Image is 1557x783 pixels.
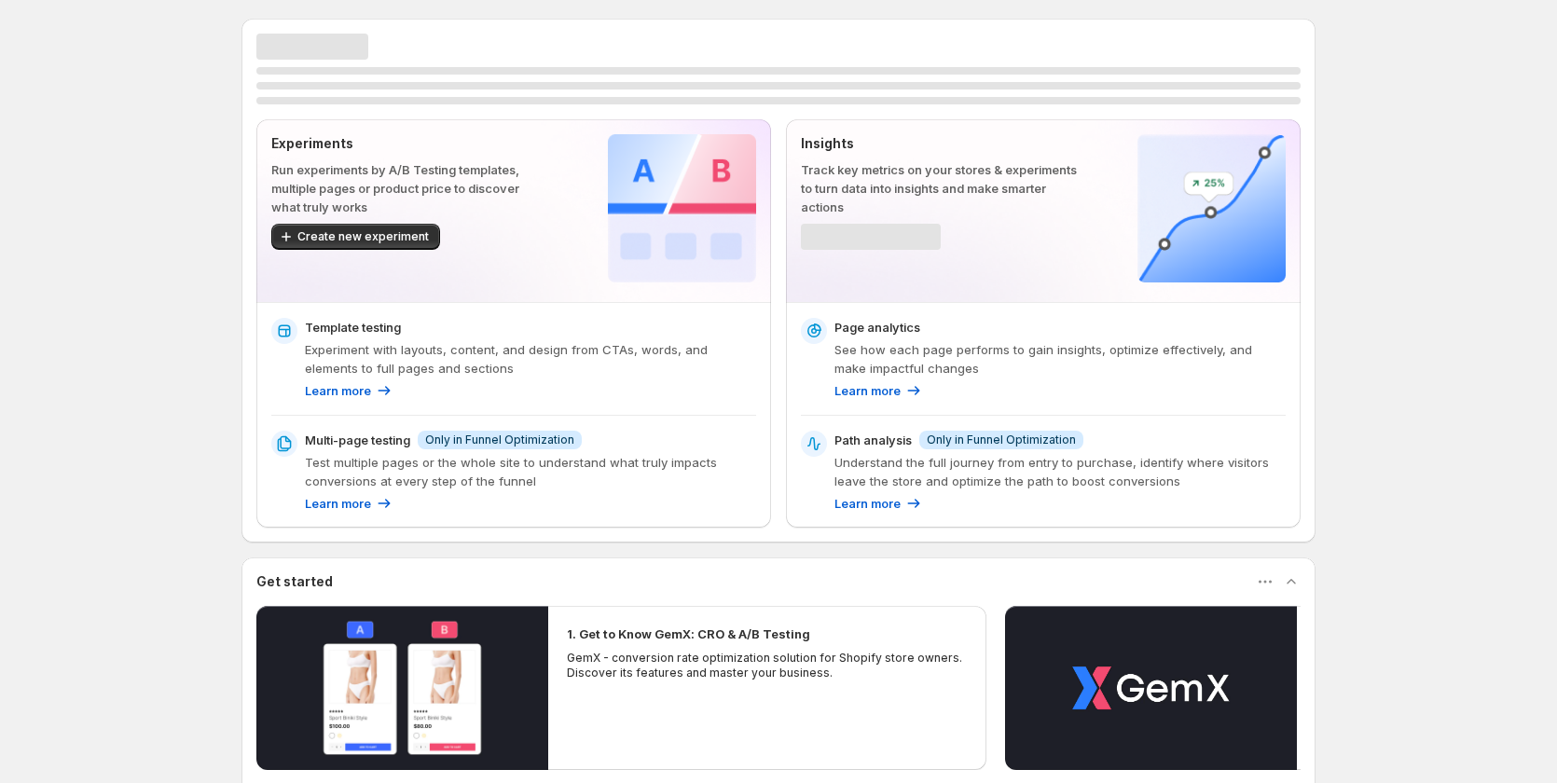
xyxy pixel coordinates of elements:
[305,381,393,400] a: Learn more
[834,340,1286,378] p: See how each page performs to gain insights, optimize effectively, and make impactful changes
[801,134,1078,153] p: Insights
[305,453,756,490] p: Test multiple pages or the whole site to understand what truly impacts conversions at every step ...
[567,651,968,680] p: GemX - conversion rate optimization solution for Shopify store owners. Discover its features and ...
[305,318,401,337] p: Template testing
[834,494,923,513] a: Learn more
[1137,134,1286,282] img: Insights
[927,433,1076,447] span: Only in Funnel Optimization
[305,381,371,400] p: Learn more
[297,229,429,244] span: Create new experiment
[801,160,1078,216] p: Track key metrics on your stores & experiments to turn data into insights and make smarter actions
[305,431,410,449] p: Multi-page testing
[256,572,333,591] h3: Get started
[425,433,574,447] span: Only in Funnel Optimization
[567,625,810,643] h2: 1. Get to Know GemX: CRO & A/B Testing
[834,453,1286,490] p: Understand the full journey from entry to purchase, identify where visitors leave the store and o...
[834,318,920,337] p: Page analytics
[834,381,901,400] p: Learn more
[271,134,548,153] p: Experiments
[608,134,756,282] img: Experiments
[271,160,548,216] p: Run experiments by A/B Testing templates, multiple pages or product price to discover what truly ...
[1005,606,1297,770] button: Play video
[834,431,912,449] p: Path analysis
[834,381,923,400] a: Learn more
[305,494,371,513] p: Learn more
[271,224,440,250] button: Create new experiment
[305,340,756,378] p: Experiment with layouts, content, and design from CTAs, words, and elements to full pages and sec...
[256,606,548,770] button: Play video
[305,494,393,513] a: Learn more
[834,494,901,513] p: Learn more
